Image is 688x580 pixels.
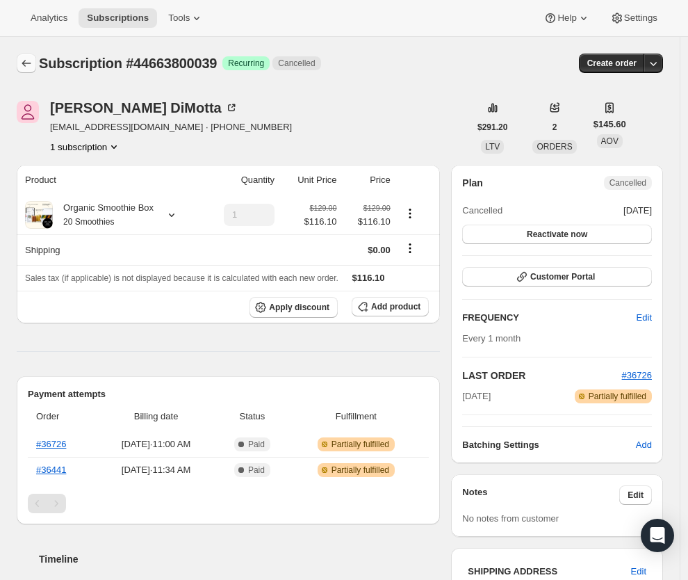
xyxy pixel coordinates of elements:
button: Edit [619,485,652,505]
span: Settings [624,13,657,24]
button: $291.20 [469,118,516,137]
button: #36726 [622,369,652,382]
span: [DATE] [462,389,491,403]
small: 20 Smoothies [63,217,114,227]
span: Analytics [31,13,67,24]
a: #36726 [622,370,652,380]
small: $129.00 [363,204,391,212]
h2: FREQUENCY [462,311,636,325]
span: Customer Portal [530,271,595,282]
div: Organic Smoothie Box [53,201,154,229]
th: Quantity [202,165,279,195]
span: Cancelled [609,177,646,188]
span: Every 1 month [462,333,521,344]
button: Create order [579,54,645,73]
span: $145.60 [593,118,626,131]
button: Add [628,434,660,456]
button: Settings [602,8,666,28]
button: Edit [628,307,660,329]
button: Customer Portal [462,267,652,287]
span: Partially fulfilled [589,391,646,402]
th: Product [17,165,202,195]
a: #36441 [36,465,66,475]
th: Shipping [17,234,202,265]
span: $116.10 [352,273,385,283]
th: Unit Price [279,165,341,195]
span: Edit [637,311,652,325]
button: Shipping actions [399,241,421,256]
span: ORDERS [537,142,572,152]
button: Subscriptions [17,54,36,73]
h3: Notes [462,485,619,505]
span: [DATE] · 11:00 AM [99,437,213,451]
span: Recurring [228,58,264,69]
th: Price [341,165,395,195]
span: Tools [168,13,190,24]
button: Add product [352,297,429,316]
span: $291.20 [477,122,507,133]
h2: Plan [462,176,483,190]
span: Partially fulfilled [331,439,389,450]
th: Order [28,401,95,432]
small: $129.00 [309,204,336,212]
span: No notes from customer [462,513,559,524]
h6: Batching Settings [462,438,636,452]
a: #36726 [36,439,66,449]
span: Paid [248,439,265,450]
button: Help [535,8,598,28]
span: Apply discount [269,302,329,313]
span: Help [557,13,576,24]
span: Reactivate now [527,229,587,240]
span: Add [636,438,652,452]
button: Reactivate now [462,225,652,244]
span: [EMAIL_ADDRESS][DOMAIN_NAME] · [PHONE_NUMBER] [50,120,292,134]
h2: LAST ORDER [462,369,621,382]
span: Jennifer DiMotta [17,101,39,123]
span: $116.10 [304,215,337,229]
button: Tools [160,8,212,28]
span: 2 [552,122,557,133]
h3: SHIPPING ADDRESS [468,565,630,579]
span: Paid [248,465,265,476]
img: product img [25,201,53,229]
span: Add product [371,301,420,312]
span: Create order [587,58,637,69]
button: Analytics [22,8,76,28]
h2: Payment attempts [28,387,429,401]
span: Cancelled [462,204,502,218]
span: Status [221,410,283,424]
button: Product actions [50,140,121,154]
span: Edit [631,565,646,579]
div: [PERSON_NAME] DiMotta [50,101,238,115]
span: Sales tax (if applicable) is not displayed because it is calculated with each new order. [25,273,338,283]
span: [DATE] [623,204,652,218]
span: Subscription #44663800039 [39,56,217,71]
button: Product actions [399,206,421,221]
div: Open Intercom Messenger [641,519,674,552]
span: Partially fulfilled [331,465,389,476]
span: Edit [628,490,644,501]
span: [DATE] · 11:34 AM [99,463,213,477]
span: LTV [485,142,500,152]
span: Billing date [99,410,213,424]
span: $0.00 [368,245,391,255]
button: Subscriptions [79,8,157,28]
button: 2 [544,118,566,137]
span: AOV [601,136,619,146]
span: $116.10 [345,215,391,229]
nav: Pagination [28,494,429,513]
button: Apply discount [249,297,338,318]
h2: Timeline [39,552,440,566]
span: Cancelled [278,58,315,69]
span: Subscriptions [87,13,149,24]
span: Fulfillment [291,410,420,424]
